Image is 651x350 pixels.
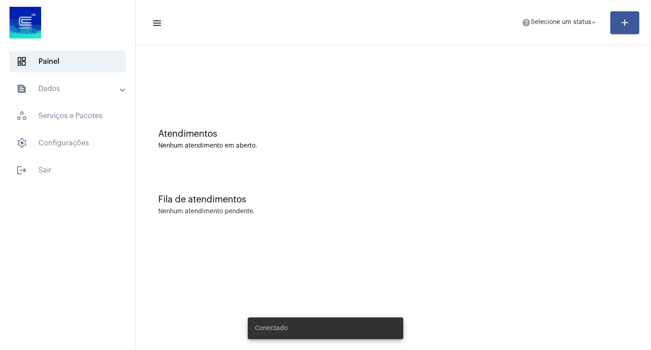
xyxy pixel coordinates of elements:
[619,17,630,28] mat-icon: add
[531,19,591,26] span: Selecione um status
[16,83,121,94] mat-panel-title: Dados
[158,143,628,149] div: Nenhum atendimento em aberto.
[16,110,27,121] span: sidenav icon
[9,105,126,127] span: Serviços e Pacotes
[158,129,628,139] div: Atendimentos
[590,19,598,27] mat-icon: arrow_drop_down
[158,195,628,205] div: Fila de atendimentos
[16,56,27,67] span: sidenav icon
[16,83,27,94] mat-icon: sidenav icon
[9,51,126,72] span: Painel
[7,5,43,41] img: d4669ae0-8c07-2337-4f67-34b0df7f5ae4.jpeg
[9,159,126,181] span: Sair
[152,18,161,29] mat-icon: sidenav icon
[5,78,135,100] mat-expansion-panel-header: sidenav iconDados
[516,14,603,32] button: Selecione um status
[9,132,126,154] span: Configurações
[522,18,531,27] mat-icon: help
[255,324,288,333] span: Conectado
[16,165,27,176] mat-icon: sidenav icon
[16,138,27,149] span: sidenav icon
[158,208,255,215] div: Nenhum atendimento pendente.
